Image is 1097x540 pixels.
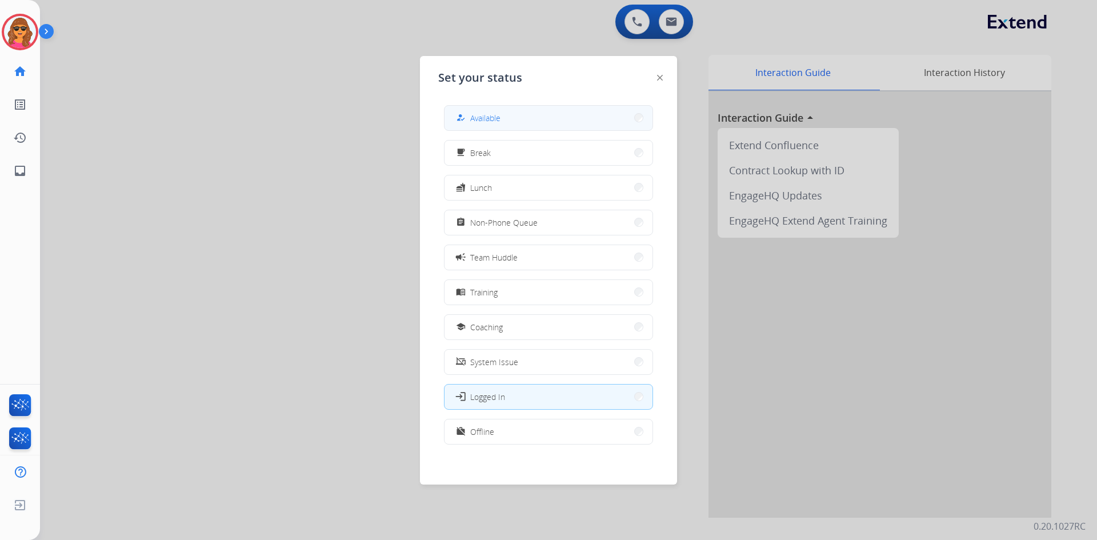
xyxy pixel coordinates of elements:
[470,321,503,333] span: Coaching
[470,356,518,368] span: System Issue
[456,113,466,123] mat-icon: how_to_reg
[470,217,538,229] span: Non-Phone Queue
[445,106,652,130] button: Available
[445,245,652,270] button: Team Huddle
[4,16,36,48] img: avatar
[470,286,498,298] span: Training
[456,322,466,332] mat-icon: school
[456,357,466,367] mat-icon: phonelink_off
[470,182,492,194] span: Lunch
[456,218,466,227] mat-icon: assignment
[456,148,466,158] mat-icon: free_breakfast
[13,164,27,178] mat-icon: inbox
[13,131,27,145] mat-icon: history
[445,280,652,305] button: Training
[470,147,491,159] span: Break
[456,183,466,193] mat-icon: fastfood
[445,210,652,235] button: Non-Phone Queue
[470,112,501,124] span: Available
[445,385,652,409] button: Logged In
[470,251,518,263] span: Team Huddle
[13,65,27,78] mat-icon: home
[1034,519,1086,533] p: 0.20.1027RC
[657,75,663,81] img: close-button
[455,391,466,402] mat-icon: login
[445,419,652,444] button: Offline
[438,70,522,86] span: Set your status
[456,287,466,297] mat-icon: menu_book
[456,427,466,437] mat-icon: work_off
[470,391,505,403] span: Logged In
[13,98,27,111] mat-icon: list_alt
[455,251,466,263] mat-icon: campaign
[445,350,652,374] button: System Issue
[445,315,652,339] button: Coaching
[470,426,494,438] span: Offline
[445,175,652,200] button: Lunch
[445,141,652,165] button: Break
